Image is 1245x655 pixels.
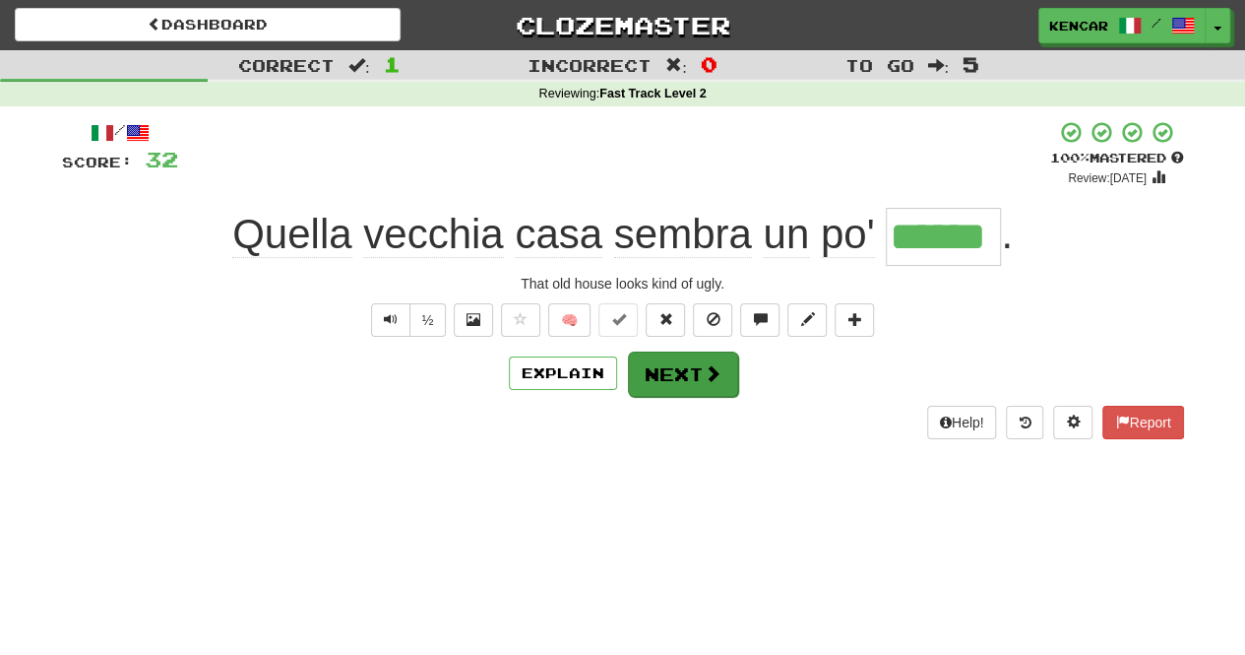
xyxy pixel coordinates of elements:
[62,154,133,170] span: Score:
[367,303,447,337] div: Text-to-speech controls
[62,120,178,145] div: /
[835,303,874,337] button: Add to collection (alt+a)
[384,52,401,76] span: 1
[614,211,752,258] span: sembra
[740,303,779,337] button: Discuss sentence (alt+u)
[15,8,401,41] a: Dashboard
[628,352,738,397] button: Next
[528,55,652,75] span: Incorrect
[145,147,178,171] span: 32
[371,303,410,337] button: Play sentence audio (ctl+space)
[232,211,351,258] span: Quella
[363,211,503,258] span: vecchia
[454,303,493,337] button: Show image (alt+x)
[763,211,809,258] span: un
[963,52,979,76] span: 5
[927,406,997,439] button: Help!
[501,303,540,337] button: Favorite sentence (alt+f)
[599,87,707,100] strong: Fast Track Level 2
[787,303,827,337] button: Edit sentence (alt+d)
[1049,17,1108,34] span: KenCar
[62,274,1184,294] div: That old house looks kind of ugly.
[665,57,687,74] span: :
[1006,406,1043,439] button: Round history (alt+y)
[701,52,717,76] span: 0
[548,303,591,337] button: 🧠
[430,8,816,42] a: Clozemaster
[1001,211,1013,257] span: .
[844,55,913,75] span: To go
[1050,150,1184,167] div: Mastered
[693,303,732,337] button: Ignore sentence (alt+i)
[598,303,638,337] button: Set this sentence to 100% Mastered (alt+m)
[927,57,949,74] span: :
[1068,171,1147,185] small: Review: [DATE]
[238,55,335,75] span: Correct
[821,211,875,258] span: po'
[1050,150,1089,165] span: 100 %
[509,357,617,390] button: Explain
[1038,8,1206,43] a: KenCar /
[348,57,370,74] span: :
[409,303,447,337] button: ½
[646,303,685,337] button: Reset to 0% Mastered (alt+r)
[1152,16,1161,30] span: /
[515,211,602,258] span: casa
[1102,406,1183,439] button: Report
